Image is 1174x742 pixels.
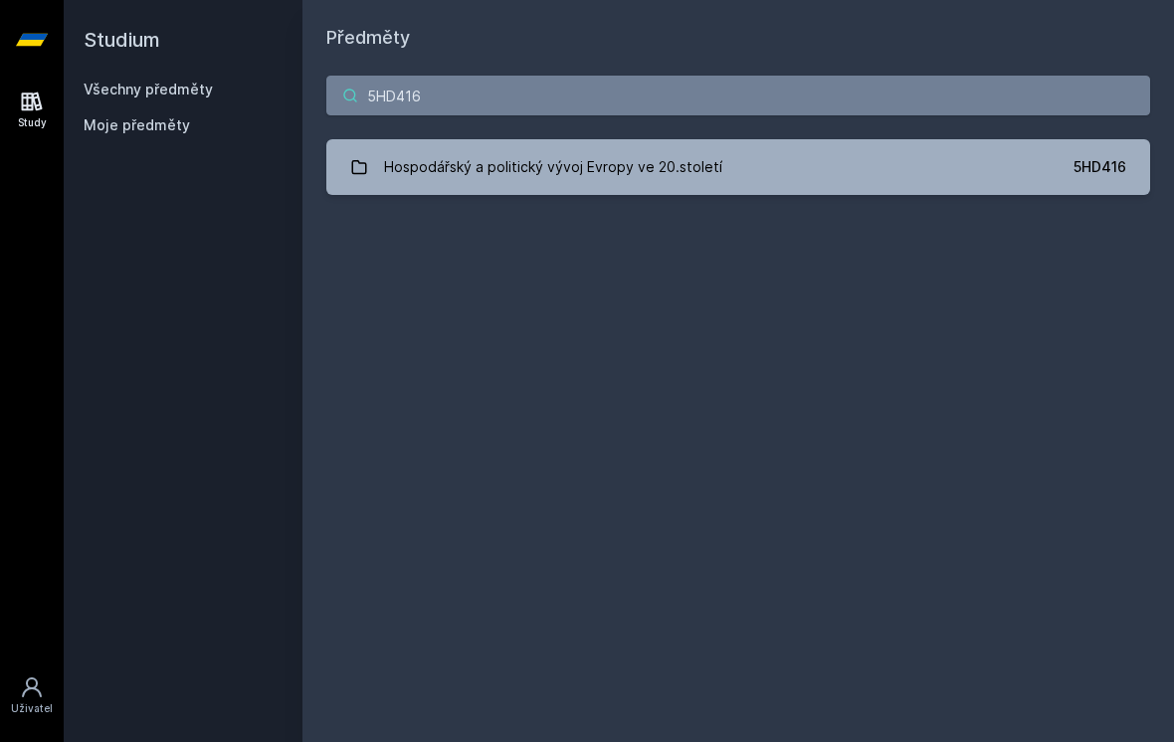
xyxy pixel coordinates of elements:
div: Uživatel [11,701,53,716]
a: Study [4,80,60,140]
div: Hospodářský a politický vývoj Evropy ve 20.století [384,147,722,187]
input: Název nebo ident předmětu… [326,76,1150,115]
a: Všechny předměty [84,81,213,97]
div: Study [18,115,47,130]
span: Moje předměty [84,115,190,135]
h1: Předměty [326,24,1150,52]
div: 5HD416 [1074,157,1126,177]
a: Hospodářský a politický vývoj Evropy ve 20.století 5HD416 [326,139,1150,195]
a: Uživatel [4,665,60,726]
